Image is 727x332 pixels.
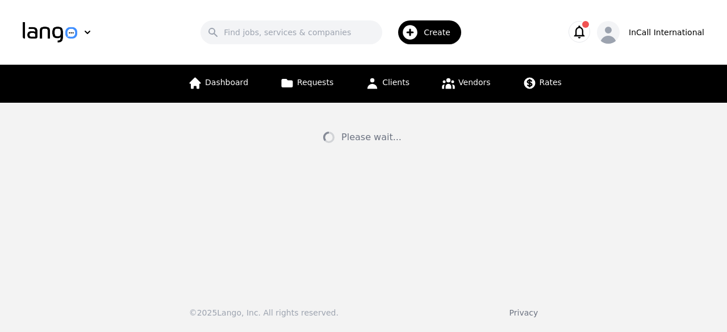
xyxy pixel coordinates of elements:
[516,65,569,103] a: Rates
[200,20,382,44] input: Find jobs, services & companies
[358,65,416,103] a: Clients
[23,22,77,43] img: Logo
[189,307,339,318] div: © 2025 Lango, Inc. All rights reserved.
[597,21,704,44] button: InCall International
[382,16,468,49] button: Create
[424,27,458,38] span: Create
[382,78,410,87] span: Clients
[341,131,402,144] span: Please wait...
[205,78,248,87] span: Dashboard
[273,65,340,103] a: Requests
[458,78,490,87] span: Vendors
[509,308,538,317] a: Privacy
[540,78,562,87] span: Rates
[434,65,497,103] a: Vendors
[629,27,704,38] div: InCall International
[297,78,333,87] span: Requests
[181,65,255,103] a: Dashboard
